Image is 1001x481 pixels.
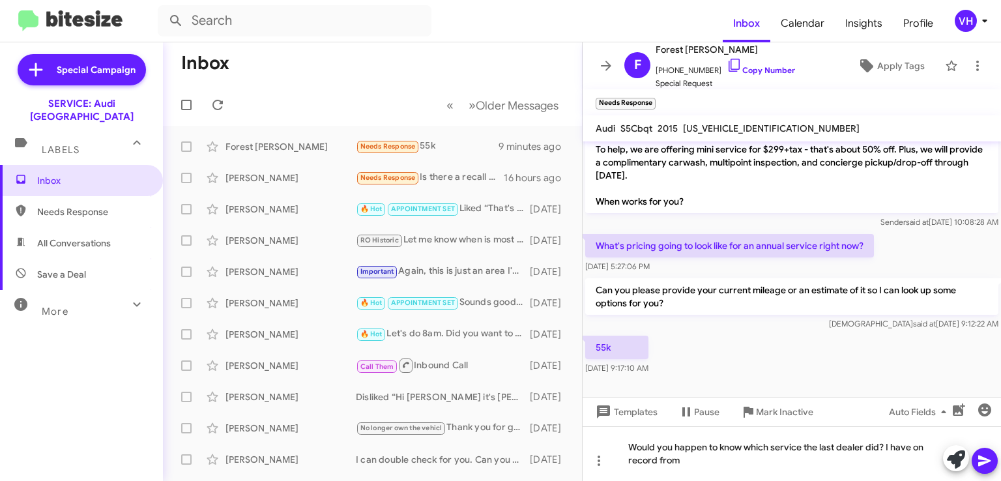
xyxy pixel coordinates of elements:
a: Copy Number [727,65,795,75]
div: [PERSON_NAME] [225,422,356,435]
span: Save a Deal [37,268,86,281]
div: VH [955,10,977,32]
div: 55k [356,139,499,154]
div: [PERSON_NAME] [225,328,356,341]
div: Forest [PERSON_NAME] [225,140,356,153]
span: 2015 [658,123,678,134]
button: Previous [439,92,461,119]
div: [PERSON_NAME] [225,171,356,184]
div: [PERSON_NAME] [225,453,356,466]
span: Needs Response [360,173,416,182]
div: [DATE] [530,422,572,435]
button: Templates [583,400,668,424]
h1: Inbox [181,53,229,74]
span: [DEMOGRAPHIC_DATA] [DATE] 9:12:22 AM [829,319,998,328]
span: 🔥 Hot [360,205,383,213]
div: Is there a recall on my vehicle or something? [356,170,504,185]
span: Labels [42,144,80,156]
span: S5Cbqt [620,123,652,134]
nav: Page navigation example [439,92,566,119]
span: Inbox [37,174,148,187]
div: [DATE] [530,234,572,247]
div: [DATE] [530,328,572,341]
div: 16 hours ago [504,171,572,184]
div: [PERSON_NAME] [225,203,356,216]
span: [DATE] 9:17:10 AM [585,363,648,373]
div: [DATE] [530,265,572,278]
span: 🔥 Hot [360,330,383,338]
p: Can you please provide your current mileage or an estimate of it so I can look up some options fo... [585,278,998,315]
span: Templates [593,400,658,424]
button: Next [461,92,566,119]
div: Again, this is just an area I'm passionate about. I worked at Google for many years where we were... [356,264,530,279]
div: Liked “That's fine, I'll put you in the schedule for 8:30am.” [356,201,530,216]
button: Auto Fields [878,400,962,424]
a: Special Campaign [18,54,146,85]
div: [PERSON_NAME] [225,265,356,278]
span: Forest [PERSON_NAME] [656,42,795,57]
input: Search [158,5,431,36]
span: said at [913,319,936,328]
span: Special Request [656,77,795,90]
span: [US_VEHICLE_IDENTIFICATION_NUMBER] [683,123,860,134]
div: [PERSON_NAME] [225,390,356,403]
span: Sender [DATE] 10:08:28 AM [880,217,998,227]
a: Inbox [723,5,770,42]
div: Thank you for getting back to me. I will update my records. [356,420,530,435]
span: Pause [694,400,719,424]
button: VH [944,10,987,32]
div: [DATE] [530,390,572,403]
span: No longer own the vehicl [360,424,442,432]
div: Inbound Call [356,357,530,373]
span: F [634,55,641,76]
span: Auto Fields [889,400,951,424]
span: said at [906,217,929,227]
span: APPOINTMENT SET [391,299,455,307]
div: [PERSON_NAME] [225,234,356,247]
span: Call Them [360,362,394,371]
button: Mark Inactive [730,400,824,424]
div: 9 minutes ago [499,140,572,153]
span: Older Messages [476,98,559,113]
span: Needs Response [360,142,416,151]
div: Sounds good, we'll see you [DATE]. Have a great weekend! [356,295,530,310]
span: Special Campaign [57,63,136,76]
div: [DATE] [530,203,572,216]
div: [DATE] [530,453,572,466]
div: [DATE] [530,359,572,372]
p: 55k [585,336,648,359]
span: More [42,306,68,317]
span: 🔥 Hot [360,299,383,307]
span: APPOINTMENT SET [391,205,455,213]
small: Needs Response [596,98,656,109]
div: Disliked “Hi [PERSON_NAME] it's [PERSON_NAME] at [GEOGRAPHIC_DATA]. I just wanted to check back i... [356,390,530,403]
div: [PERSON_NAME] [225,359,356,372]
button: Pause [668,400,730,424]
span: RO Historic [360,236,399,244]
div: Let me know when is most convenient for you before the 30th! [356,233,530,248]
div: [PERSON_NAME] [225,297,356,310]
span: Needs Response [37,205,148,218]
span: Apply Tags [877,54,925,78]
a: Calendar [770,5,835,42]
span: All Conversations [37,237,111,250]
span: [PHONE_NUMBER] [656,57,795,77]
a: Profile [893,5,944,42]
div: I can double check for you. Can you please provide your current mileage or an estimate of it? [356,453,530,466]
p: Hi Forest, this is [PERSON_NAME], Service Manager at Audi [GEOGRAPHIC_DATA]. Just a gentle remind... [585,98,998,213]
span: [DATE] 5:27:06 PM [585,261,650,271]
span: Audi [596,123,615,134]
div: [DATE] [530,297,572,310]
span: » [469,97,476,113]
div: Let's do 8am. Did you want to do only the oil change or the full service? Our records show you ar... [356,327,530,342]
div: Would you happen to know which service the last dealer did? I have on record from [583,426,1001,481]
span: Mark Inactive [756,400,813,424]
p: What's pricing going to look like for an annual service right now? [585,234,874,257]
span: Important [360,267,394,276]
a: Insights [835,5,893,42]
span: « [446,97,454,113]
